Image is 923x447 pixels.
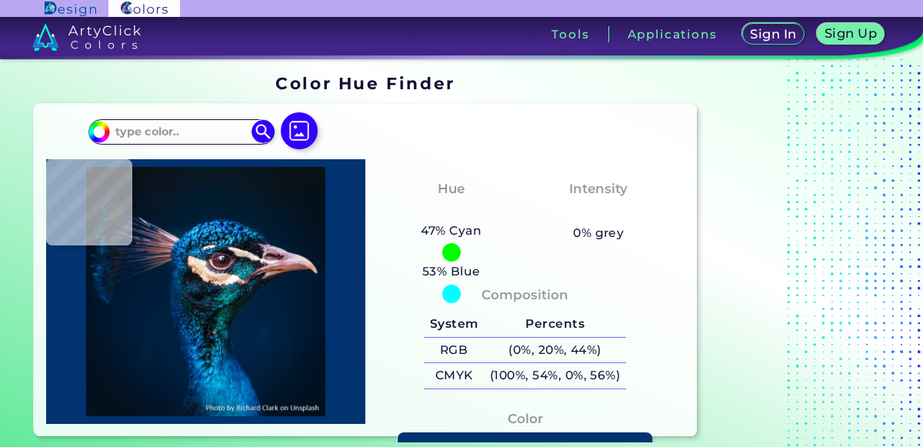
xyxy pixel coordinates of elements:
[32,23,141,51] img: logo_artyclick_colors_white.svg
[565,202,632,221] h3: Vibrant
[416,262,486,282] h5: 53% Blue
[827,28,875,39] h5: Sign Up
[569,178,628,200] h4: Intensity
[415,221,488,241] h5: 47% Cyan
[484,312,626,337] h5: Percents
[281,112,318,149] img: icon picture
[252,120,275,143] img: icon search
[54,167,358,415] img: img_pavlin.jpg
[424,312,484,337] h5: System
[703,68,895,442] iframe: Advertisement
[573,223,624,243] h5: 0% grey
[408,202,495,221] h3: Cyan-Blue
[424,363,484,389] h5: CMYK
[745,25,802,44] a: Sign In
[484,338,626,363] h5: (0%, 20%, 44%)
[484,363,626,389] h5: (100%, 54%, 0%, 56%)
[45,2,96,16] img: ArtyClick Design logo
[551,28,589,40] h3: Tools
[481,284,568,306] h4: Composition
[438,178,465,200] h4: Hue
[275,72,455,95] h1: Color Hue Finder
[752,28,795,40] h5: Sign In
[628,28,718,40] h3: Applications
[508,408,543,430] h4: Color
[424,338,484,363] h5: RGB
[110,122,253,142] input: type color..
[821,25,881,44] a: Sign Up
